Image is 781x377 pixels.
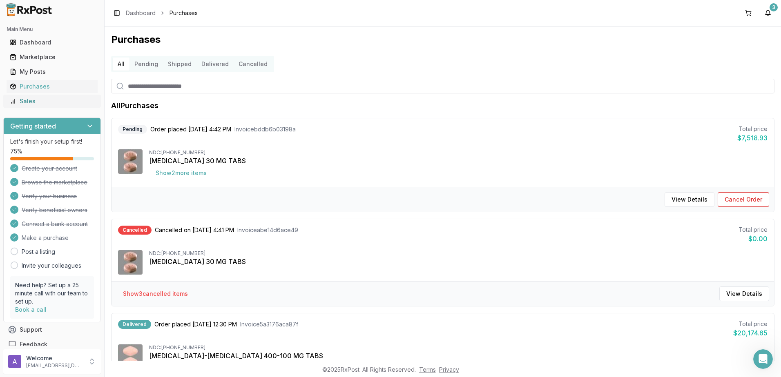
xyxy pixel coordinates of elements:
[739,234,768,244] div: $0.00
[10,147,22,155] span: 75 %
[8,355,21,368] img: User avatar
[149,250,768,257] div: NDC: [PHONE_NUMBER]
[3,65,101,78] button: My Posts
[3,36,101,49] button: Dashboard
[665,192,714,207] button: View Details
[3,322,101,337] button: Support
[26,362,83,369] p: [EMAIL_ADDRESS][DOMAIN_NAME]
[196,58,234,71] button: Delivered
[22,164,77,173] span: Create your account
[770,3,778,11] div: 3
[10,53,94,61] div: Marketplace
[111,33,774,46] h1: Purchases
[118,320,151,329] div: Delivered
[3,51,101,64] button: Marketplace
[7,26,98,33] h2: Main Menu
[7,94,98,109] a: Sales
[7,50,98,64] a: Marketplace
[7,64,98,79] a: My Posts
[126,9,156,17] a: Dashboard
[739,226,768,234] div: Total price
[7,35,98,50] a: Dashboard
[113,58,129,71] button: All
[155,226,234,234] span: Cancelled on [DATE] 4:41 PM
[10,82,94,91] div: Purchases
[15,281,89,306] p: Need help? Set up a 25 minute call with our team to set up.
[149,156,768,166] div: [MEDICAL_DATA] 30 MG TABS
[439,366,459,373] a: Privacy
[22,178,87,186] span: Browse the marketplace
[118,125,147,134] div: Pending
[10,97,94,105] div: Sales
[234,125,296,133] span: Invoice bddb6b03198a
[419,366,436,373] a: Terms
[718,192,769,207] button: Cancel Order
[26,354,83,362] p: Welcome
[22,248,55,256] a: Post a listing
[719,286,769,301] button: View Details
[733,328,768,338] div: $20,174.65
[149,166,213,180] button: Show2more items
[154,320,237,328] span: Order placed [DATE] 12:30 PM
[237,226,298,234] span: Invoice abe14d6ace49
[149,149,768,156] div: NDC: [PHONE_NUMBER]
[240,320,298,328] span: Invoice 5a3176aca87f
[118,149,143,174] img: Otezla 30 MG TABS
[149,344,768,351] div: NDC: [PHONE_NUMBER]
[163,58,196,71] button: Shipped
[22,234,69,242] span: Make a purchase
[10,137,94,146] p: Let's finish your setup first!
[3,3,56,16] img: RxPost Logo
[10,68,94,76] div: My Posts
[7,79,98,94] a: Purchases
[118,344,143,369] img: Sofosbuvir-Velpatasvir 400-100 MG TABS
[753,349,773,369] iframe: Intercom live chat
[149,257,768,266] div: [MEDICAL_DATA] 30 MG TABS
[733,320,768,328] div: Total price
[149,351,768,361] div: [MEDICAL_DATA]-[MEDICAL_DATA] 400-100 MG TABS
[22,220,88,228] span: Connect a bank account
[737,125,768,133] div: Total price
[129,58,163,71] button: Pending
[10,121,56,131] h3: Getting started
[3,80,101,93] button: Purchases
[170,9,198,17] span: Purchases
[118,226,152,235] div: Cancelled
[111,100,158,111] h1: All Purchases
[3,95,101,108] button: Sales
[20,340,47,348] span: Feedback
[22,206,87,214] span: Verify beneficial owners
[22,262,81,270] a: Invite your colleagues
[118,250,143,275] img: Otezla 30 MG TABS
[3,337,101,352] button: Feedback
[234,58,272,71] button: Cancelled
[761,7,774,20] button: 3
[126,9,198,17] nav: breadcrumb
[737,133,768,143] div: $7,518.93
[150,125,231,133] span: Order placed [DATE] 4:42 PM
[22,192,77,200] span: Verify your business
[15,306,47,313] a: Book a call
[116,286,194,301] button: Show3cancelled items
[10,38,94,47] div: Dashboard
